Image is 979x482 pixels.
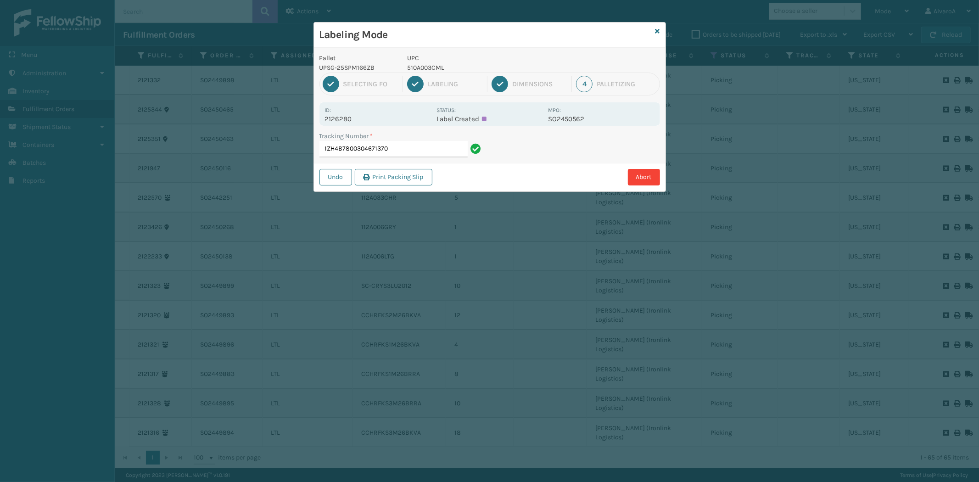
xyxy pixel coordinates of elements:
div: 4 [576,76,593,92]
p: UPSG-25SPM166ZB [319,63,397,73]
h3: Labeling Mode [319,28,652,42]
div: 1 [323,76,339,92]
div: 3 [492,76,508,92]
p: Pallet [319,53,397,63]
label: Id: [325,107,331,113]
p: SO2450562 [548,115,654,123]
button: Undo [319,169,352,185]
label: Status: [436,107,456,113]
button: Print Packing Slip [355,169,432,185]
div: Palletizing [597,80,656,88]
p: UPC [407,53,543,63]
p: 510A003CML [407,63,543,73]
label: MPO: [548,107,561,113]
label: Tracking Number [319,131,373,141]
div: Dimensions [512,80,567,88]
p: 2126280 [325,115,431,123]
div: Labeling [428,80,483,88]
p: Label Created [436,115,543,123]
button: Abort [628,169,660,185]
div: 2 [407,76,424,92]
div: Selecting FO [343,80,398,88]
